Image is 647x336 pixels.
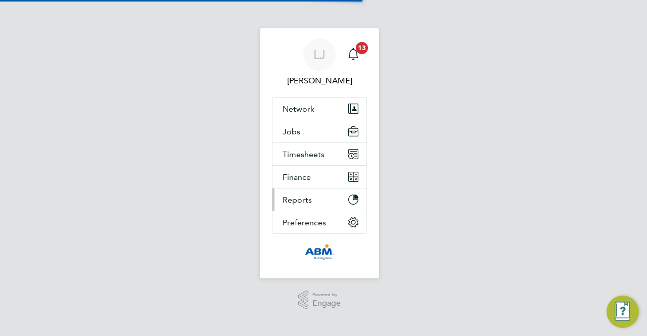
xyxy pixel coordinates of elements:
[272,75,367,87] span: Lee Johnson
[272,120,366,142] button: Jobs
[283,195,312,205] span: Reports
[272,98,366,120] button: Network
[283,104,314,114] span: Network
[272,211,366,233] button: Preferences
[272,38,367,87] a: LJ[PERSON_NAME]
[272,143,366,165] button: Timesheets
[260,28,379,278] nav: Main navigation
[272,188,366,211] button: Reports
[283,127,300,136] span: Jobs
[283,218,326,227] span: Preferences
[272,244,367,260] a: Go to home page
[305,244,334,260] img: abm1-logo-retina.png
[272,166,366,188] button: Finance
[298,291,341,310] a: Powered byEngage
[283,150,325,159] span: Timesheets
[356,42,368,54] span: 13
[607,296,639,328] button: Engage Resource Center
[312,291,341,299] span: Powered by
[313,48,326,61] span: LJ
[343,38,363,71] a: 13
[312,299,341,308] span: Engage
[283,172,311,182] span: Finance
